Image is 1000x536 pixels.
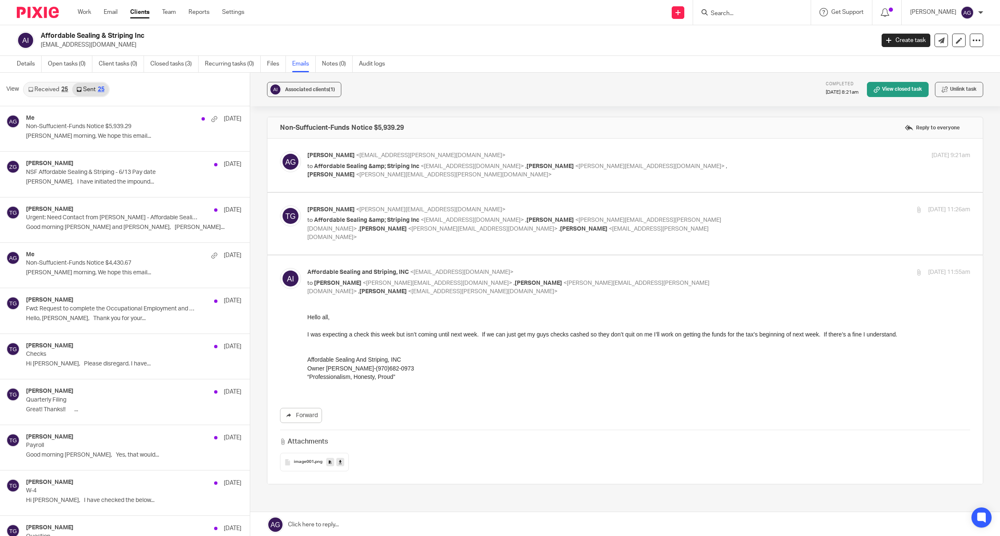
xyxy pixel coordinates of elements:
h4: [PERSON_NAME] [26,297,73,304]
h4: [PERSON_NAME] [26,524,73,531]
span: Completed [826,82,854,86]
h4: [PERSON_NAME] [26,479,73,486]
span: , [513,280,515,286]
h4: Me [26,115,34,122]
span: to [307,280,313,286]
a: Emails [292,56,316,72]
p: [DATE] [224,251,241,260]
button: image001.png [280,453,349,471]
h4: Me [26,251,34,258]
p: [DATE] [224,434,241,442]
span: [PERSON_NAME] [307,207,355,213]
span: <[PERSON_NAME][EMAIL_ADDRESS][PERSON_NAME][DOMAIN_NAME]> [356,172,552,178]
p: [DATE] [224,342,241,351]
span: <[PERSON_NAME][EMAIL_ADDRESS][DOMAIN_NAME]> [408,226,558,232]
img: svg%3E [961,6,974,19]
a: Create task [882,34,930,47]
span: .png [314,460,322,465]
span: <[EMAIL_ADDRESS][DOMAIN_NAME]> [421,163,524,169]
img: svg%3E [280,205,301,226]
span: to [307,217,313,223]
button: Associated clients(1) [267,82,341,97]
a: Open tasks (0) [48,56,92,72]
h3: Attachments [280,437,328,447]
span: Affordable Sealing &amp; Striping Inc [314,217,419,223]
span: View [6,85,19,94]
span: , [358,289,359,294]
h4: [PERSON_NAME] [26,434,73,441]
div: 25 [98,87,105,92]
img: svg%3E [269,83,282,96]
span: , [358,226,359,232]
span: <[EMAIL_ADDRESS][PERSON_NAME][DOMAIN_NAME]> [408,289,558,294]
span: image001 [294,460,314,465]
span: (1) [329,87,335,92]
a: Recurring tasks (0) [205,56,261,72]
a: Work [78,8,91,16]
p: Hello, [PERSON_NAME], Thank you for your... [26,315,241,322]
p: Checks [26,351,198,358]
img: svg%3E [6,388,20,401]
p: Non-Suffucient-Funds Notice $5,939.29 [26,123,198,130]
a: Reports [188,8,209,16]
a: View closed task [867,82,929,97]
p: [DATE] [224,524,241,533]
span: <[PERSON_NAME][EMAIL_ADDRESS][DOMAIN_NAME]> [356,207,505,213]
img: svg%3E [6,342,20,356]
a: Received25 [24,83,72,96]
p: Non-Suffucient-Funds Notice $4,430.67 [26,260,198,267]
button: Unlink task [935,82,983,97]
a: Forward [280,408,322,423]
p: Payroll [26,442,198,449]
span: [PERSON_NAME] [515,280,562,286]
a: Files [267,56,286,72]
p: NSF Affordable Sealing & Striping - 6/13 Pay date [26,169,198,176]
p: Great! Thanks!! ... [26,406,241,413]
span: Associated clients [285,87,335,92]
h4: [PERSON_NAME] [26,388,73,395]
span: [PERSON_NAME] [307,152,355,158]
p: [DATE] [224,115,241,123]
p: [DATE] 11:26am [928,205,970,214]
p: [DATE] [224,479,241,487]
p: Good morning [PERSON_NAME] and [PERSON_NAME], [PERSON_NAME]... [26,224,241,231]
img: svg%3E [280,268,301,289]
a: Email [104,8,118,16]
label: Reply to everyone [903,121,962,134]
a: Details [17,56,42,72]
a: Sent25 [72,83,108,96]
input: Search [710,10,785,18]
img: svg%3E [6,297,20,310]
p: Hi [PERSON_NAME], I have checked the below... [26,497,241,504]
p: Quarterly Filing [26,397,198,404]
h4: Non-Suffucient-Funds Notice $5,939.29 [280,123,404,132]
img: svg%3E [6,479,20,492]
img: svg%3E [6,115,20,128]
img: svg%3E [6,160,20,173]
img: Pixie [17,7,59,18]
p: [EMAIL_ADDRESS][DOMAIN_NAME] [41,41,869,49]
h4: [PERSON_NAME] [26,206,73,213]
span: <[PERSON_NAME][EMAIL_ADDRESS][DOMAIN_NAME]> [363,280,512,286]
h4: [PERSON_NAME] [26,342,73,349]
img: svg%3E [6,251,20,265]
img: svg%3E [6,434,20,447]
a: Settings [222,8,244,16]
img: svg%3E [17,32,34,49]
a: Closed tasks (3) [150,56,199,72]
p: Good morning [PERSON_NAME], Yes, that would... [26,452,241,459]
p: Urgent: Need Contact from [PERSON_NAME] - Affordable Sealing & Striping [26,214,198,221]
p: [PERSON_NAME] morning, We hope this email... [26,133,241,140]
a: Notes (0) [322,56,353,72]
span: [PERSON_NAME] [359,289,407,294]
p: [PERSON_NAME] [910,8,956,16]
p: [PERSON_NAME], I have initiated the impound... [26,179,241,186]
span: [PERSON_NAME] [526,217,574,223]
span: <[EMAIL_ADDRESS][DOMAIN_NAME]> [410,269,513,275]
span: , [525,163,526,169]
span: Affordable Sealing and Striping, INC [307,269,409,275]
p: [DATE] [224,160,241,168]
span: [PERSON_NAME] [560,226,607,232]
span: , [726,163,727,169]
p: [DATE] 8:21am [826,89,859,96]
